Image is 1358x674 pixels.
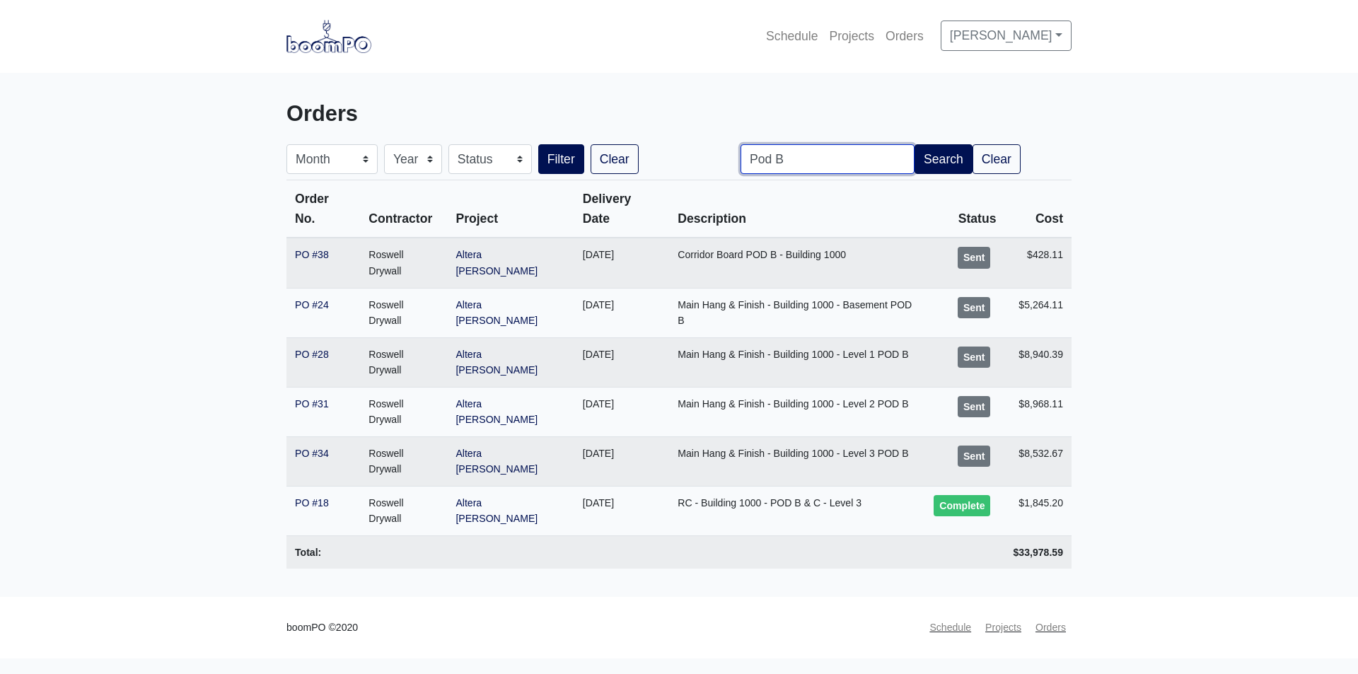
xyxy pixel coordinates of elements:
td: Main Hang & Finish - Building 1000 - Level 2 POD B [669,387,925,436]
td: Roswell Drywall [360,436,447,486]
td: [DATE] [574,238,669,288]
td: $5,264.11 [1004,288,1072,337]
td: $8,940.39 [1004,337,1072,387]
td: Roswell Drywall [360,486,447,535]
td: Main Hang & Finish - Building 1000 - Level 1 POD B [669,337,925,387]
td: Roswell Drywall [360,288,447,337]
td: [DATE] [574,288,669,337]
a: PO #38 [295,249,329,260]
th: Project [447,180,574,238]
a: Altera [PERSON_NAME] [455,249,538,277]
div: Sent [958,396,991,417]
button: Filter [538,144,584,174]
input: Order Description [741,144,915,174]
th: Order No. [286,180,360,238]
td: Main Hang & Finish - Building 1000 - Level 3 POD B [669,436,925,486]
td: [DATE] [574,337,669,387]
strong: $33,978.59 [1014,547,1063,558]
div: Sent [958,347,991,368]
td: [DATE] [574,486,669,535]
a: Clear [591,144,639,174]
a: Projects [980,614,1027,641]
td: RC - Building 1000 - POD B & C - Level 3 [669,486,925,535]
a: Clear [973,144,1021,174]
td: Main Hang & Finish - Building 1000 - Basement POD B [669,288,925,337]
a: Orders [1030,614,1072,641]
td: Roswell Drywall [360,337,447,387]
th: Status [925,180,1004,238]
th: Delivery Date [574,180,669,238]
a: Schedule [760,21,823,52]
a: Altera [PERSON_NAME] [455,349,538,376]
a: Projects [823,21,880,52]
div: Sent [958,297,991,318]
a: [PERSON_NAME] [941,21,1072,50]
a: Altera [PERSON_NAME] [455,448,538,475]
a: PO #28 [295,349,329,360]
td: Roswell Drywall [360,387,447,436]
a: PO #24 [295,299,329,310]
a: Altera [PERSON_NAME] [455,299,538,327]
h3: Orders [286,101,668,127]
td: [DATE] [574,436,669,486]
td: Roswell Drywall [360,238,447,288]
a: PO #18 [295,497,329,509]
td: $1,845.20 [1004,486,1072,535]
td: $8,532.67 [1004,436,1072,486]
strong: Total: [295,547,321,558]
th: Cost [1004,180,1072,238]
th: Contractor [360,180,447,238]
a: Orders [880,21,929,52]
th: Description [669,180,925,238]
img: boomPO [286,20,371,52]
div: Sent [958,446,991,467]
td: Corridor Board POD B - Building 1000 [669,238,925,288]
a: PO #34 [295,448,329,459]
a: Altera [PERSON_NAME] [455,497,538,525]
td: [DATE] [574,387,669,436]
a: Altera [PERSON_NAME] [455,398,538,426]
td: $8,968.11 [1004,387,1072,436]
a: PO #31 [295,398,329,409]
td: $428.11 [1004,238,1072,288]
a: Schedule [924,614,977,641]
button: Search [915,144,973,174]
div: Sent [958,247,991,268]
div: Complete [934,495,990,516]
small: boomPO ©2020 [286,620,358,636]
